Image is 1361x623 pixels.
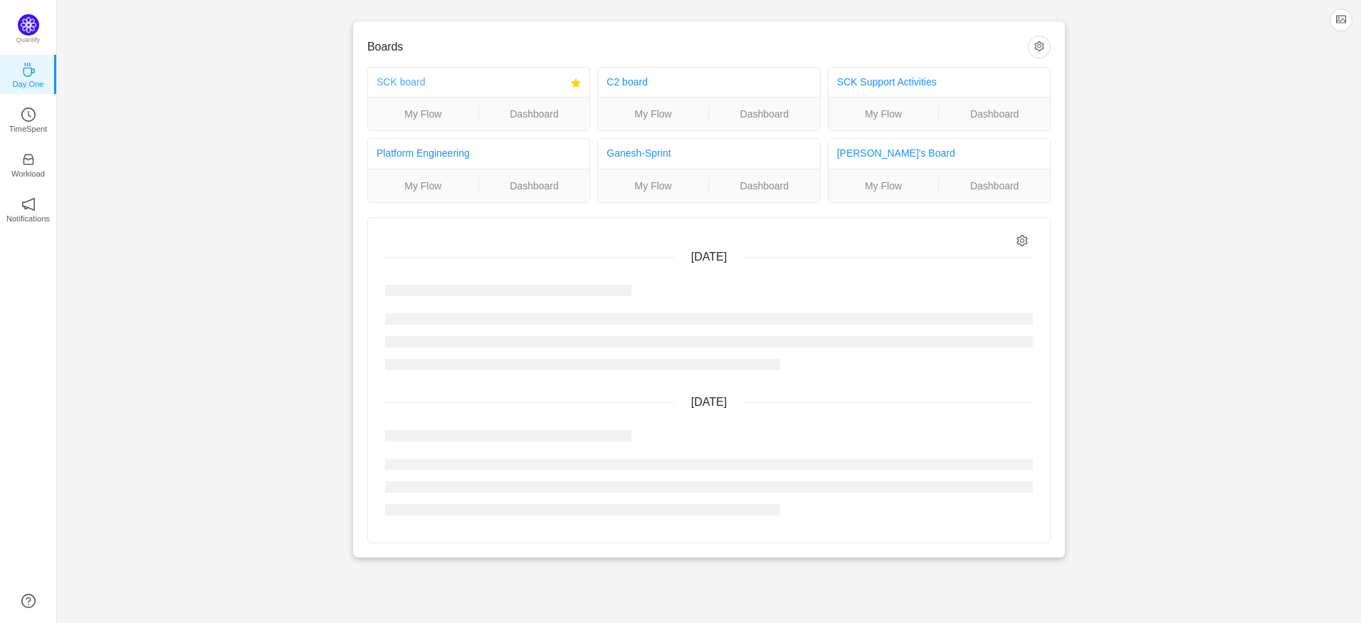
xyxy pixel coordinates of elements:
button: icon: picture [1330,9,1352,31]
p: Notifications [6,212,50,225]
button: icon: setting [1028,36,1051,58]
a: SCK Support Activities [837,76,937,88]
a: icon: coffeeDay One [21,67,36,81]
span: [DATE] [691,251,727,263]
p: Day One [12,78,43,90]
a: Dashboard [479,178,590,194]
a: Dashboard [709,106,820,122]
a: My Flow [829,106,939,122]
a: SCK board [377,76,425,88]
a: Dashboard [709,178,820,194]
p: TimeSpent [9,122,48,135]
span: [DATE] [691,396,727,408]
a: My Flow [598,106,708,122]
a: My Flow [368,178,478,194]
img: Quantify [18,14,39,36]
a: icon: notificationNotifications [21,201,36,216]
a: Platform Engineering [377,147,470,159]
h3: Boards [367,40,1028,54]
a: My Flow [829,178,939,194]
a: icon: clock-circleTimeSpent [21,112,36,126]
i: icon: setting [1016,235,1029,247]
p: Quantify [16,36,41,46]
a: Dashboard [939,106,1050,122]
a: My Flow [598,178,708,194]
i: icon: inbox [21,152,36,167]
a: C2 board [606,76,648,88]
a: icon: inboxWorkload [21,157,36,171]
i: icon: coffee [21,63,36,77]
a: icon: question-circle [21,594,36,608]
i: icon: star [571,78,581,88]
a: Dashboard [479,106,590,122]
a: My Flow [368,106,478,122]
i: icon: notification [21,197,36,211]
a: Dashboard [939,178,1050,194]
p: Workload [11,167,45,180]
i: icon: clock-circle [21,108,36,122]
a: Ganesh-Sprint [606,147,671,159]
a: [PERSON_NAME]'s Board [837,147,955,159]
